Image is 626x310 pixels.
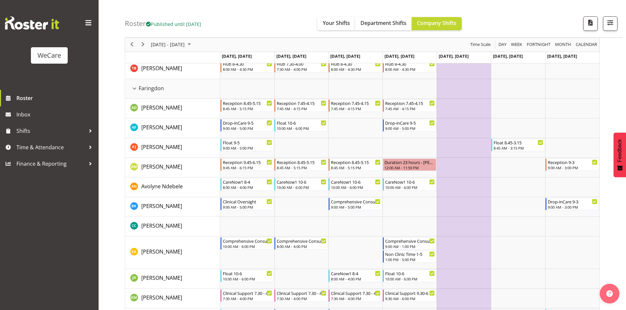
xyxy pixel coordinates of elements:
[614,133,626,177] button: Feedback - Show survey
[277,100,326,106] div: Reception 7.45-4.15
[125,20,201,27] h4: Roster
[384,165,435,170] div: 12:00 AM - 11:59 PM
[223,178,272,185] div: CareNow1 8-4
[125,118,220,138] td: Alex Ferguson resource
[223,126,272,131] div: 9:00 AM - 5:00 PM
[355,17,412,30] button: Department Shifts
[141,248,182,255] span: [PERSON_NAME]
[583,16,598,31] button: Download a PDF of the roster according to the set date range.
[548,159,597,165] div: Reception 9-3
[16,126,85,136] span: Shifts
[329,60,382,72] div: Tyla Boyd"s event - Hub 8-4.30 Begin From Wednesday, November 12, 2025 at 8:00:00 AM GMT+13:00 En...
[548,165,597,170] div: 9:00 AM - 3:00 PM
[16,159,85,169] span: Finance & Reporting
[277,178,326,185] div: CareNow1 10-6
[223,276,272,281] div: 10:00 AM - 6:00 PM
[125,99,220,118] td: Aleea Devenport resource
[494,145,543,151] div: 8:45 AM - 3:15 PM
[277,296,326,301] div: 7:30 AM - 4:00 PM
[223,106,272,111] div: 8:45 AM - 5:15 PM
[385,270,435,277] div: Float 10-6
[141,222,182,230] a: [PERSON_NAME]
[223,270,272,277] div: Float 10-6
[383,250,436,263] div: Ena Advincula"s event - Non Clinic Time 1-5 Begin From Thursday, November 13, 2025 at 1:00:00 PM ...
[125,177,220,197] td: Avolyne Ndebele resource
[329,158,382,171] div: Antonia Mao"s event - Reception 8.45-5.15 Begin From Wednesday, November 12, 2025 at 8:45:00 AM G...
[125,138,220,158] td: Amy Johannsen resource
[223,159,272,165] div: Reception 9.45-6.15
[331,178,381,185] div: CareNow1 10-6
[220,198,274,210] div: Brian Ko"s event - Clinical Oversight Begin From Monday, November 10, 2025 at 9:00:00 AM GMT+13:0...
[329,99,382,112] div: Aleea Devenport"s event - Reception 7.45-4.15 Begin From Wednesday, November 12, 2025 at 7:45:00 ...
[385,106,435,111] div: 7:45 AM - 4:15 PM
[385,244,435,249] div: 9:00 AM - 1:00 PM
[412,17,462,30] button: Company Shifts
[141,182,183,190] a: Avolyne Ndebele
[141,274,182,282] a: [PERSON_NAME]
[548,204,597,210] div: 9:00 AM - 3:00 PM
[331,276,381,281] div: 8:00 AM - 4:00 PM
[223,139,272,146] div: Float 9-5
[139,41,148,49] button: Next
[274,99,328,112] div: Aleea Devenport"s event - Reception 7.45-4.15 Begin From Tuesday, November 11, 2025 at 7:45:00 AM...
[331,290,381,296] div: Clinical Support 7.30 - 4
[470,41,491,49] span: Time Scale
[223,238,272,244] div: Comprehensive Consult 10-6
[510,41,523,49] button: Timeline Week
[526,41,552,49] button: Fortnight
[5,16,59,30] img: Rosterit website logo
[385,290,435,296] div: Clinical Support 9.30-6
[125,59,220,79] td: Tyla Boyd resource
[554,41,572,49] span: Month
[125,79,220,99] td: Faringdon resource
[126,38,137,52] div: previous period
[150,41,185,49] span: [DATE] - [DATE]
[137,38,149,52] div: next period
[385,276,435,281] div: 10:00 AM - 6:00 PM
[383,270,436,282] div: Jane Arps"s event - Float 10-6 Begin From Thursday, November 13, 2025 at 10:00:00 AM GMT+13:00 En...
[317,17,355,30] button: Your Shifts
[383,289,436,302] div: Kishendri Moodley"s event - Clinical Support 9.30-6 Begin From Thursday, November 13, 2025 at 9:3...
[274,119,328,132] div: Alex Ferguson"s event - Float 10-6 Begin From Tuesday, November 11, 2025 at 10:00:00 AM GMT+13:00...
[547,53,577,59] span: [DATE], [DATE]
[383,99,436,112] div: Aleea Devenport"s event - Reception 7.45-4.15 Begin From Thursday, November 13, 2025 at 7:45:00 A...
[274,60,328,72] div: Tyla Boyd"s event - Hub 7.30-4.00 Begin From Tuesday, November 11, 2025 at 7:30:00 AM GMT+13:00 E...
[220,158,274,171] div: Antonia Mao"s event - Reception 9.45-6.15 Begin From Monday, November 10, 2025 at 9:45:00 AM GMT+...
[385,296,435,301] div: 9:30 AM - 6:00 PM
[141,123,182,131] a: [PERSON_NAME]
[360,19,406,27] span: Department Shifts
[385,251,435,257] div: Non Clinic Time 1-5
[329,178,382,191] div: Avolyne Ndebele"s event - CareNow1 10-6 Begin From Wednesday, November 12, 2025 at 10:00:00 AM GM...
[603,16,617,31] button: Filter Shifts
[417,19,456,27] span: Company Shifts
[383,158,436,171] div: Antonia Mao"s event - Duration 23 hours - Antonia Mao Begin From Thursday, November 13, 2025 at 1...
[331,159,381,165] div: Reception 8.45-5.15
[37,51,61,60] div: WeCare
[220,270,274,282] div: Jane Arps"s event - Float 10-6 Begin From Monday, November 10, 2025 at 10:00:00 AM GMT+13:00 Ends...
[575,41,598,49] button: Month
[331,198,381,205] div: Comprehensive Consult 9-5
[330,53,360,59] span: [DATE], [DATE]
[323,19,350,27] span: Your Shifts
[128,41,136,49] button: Previous
[439,53,469,59] span: [DATE], [DATE]
[385,238,435,244] div: Comprehensive Consult 9-1
[141,163,182,170] span: [PERSON_NAME]
[223,100,272,106] div: Reception 8.45-5.15
[141,294,182,301] a: [PERSON_NAME]
[554,41,572,49] button: Timeline Month
[331,185,381,190] div: 10:00 AM - 6:00 PM
[274,158,328,171] div: Antonia Mao"s event - Reception 8.45-5.15 Begin From Tuesday, November 11, 2025 at 8:45:00 AM GMT...
[277,244,326,249] div: 8:00 AM - 4:00 PM
[331,165,381,170] div: 8:45 AM - 5:15 PM
[223,290,272,296] div: Clinical Support 7.30 - 4
[223,60,272,67] div: Hub 8-4.30
[548,198,597,205] div: Drop-inCare 9-3
[384,159,435,165] div: Duration 23 hours - [PERSON_NAME]
[220,139,274,151] div: Amy Johannsen"s event - Float 9-5 Begin From Monday, November 10, 2025 at 9:00:00 AM GMT+13:00 En...
[220,289,274,302] div: Kishendri Moodley"s event - Clinical Support 7.30 - 4 Begin From Monday, November 10, 2025 at 7:3...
